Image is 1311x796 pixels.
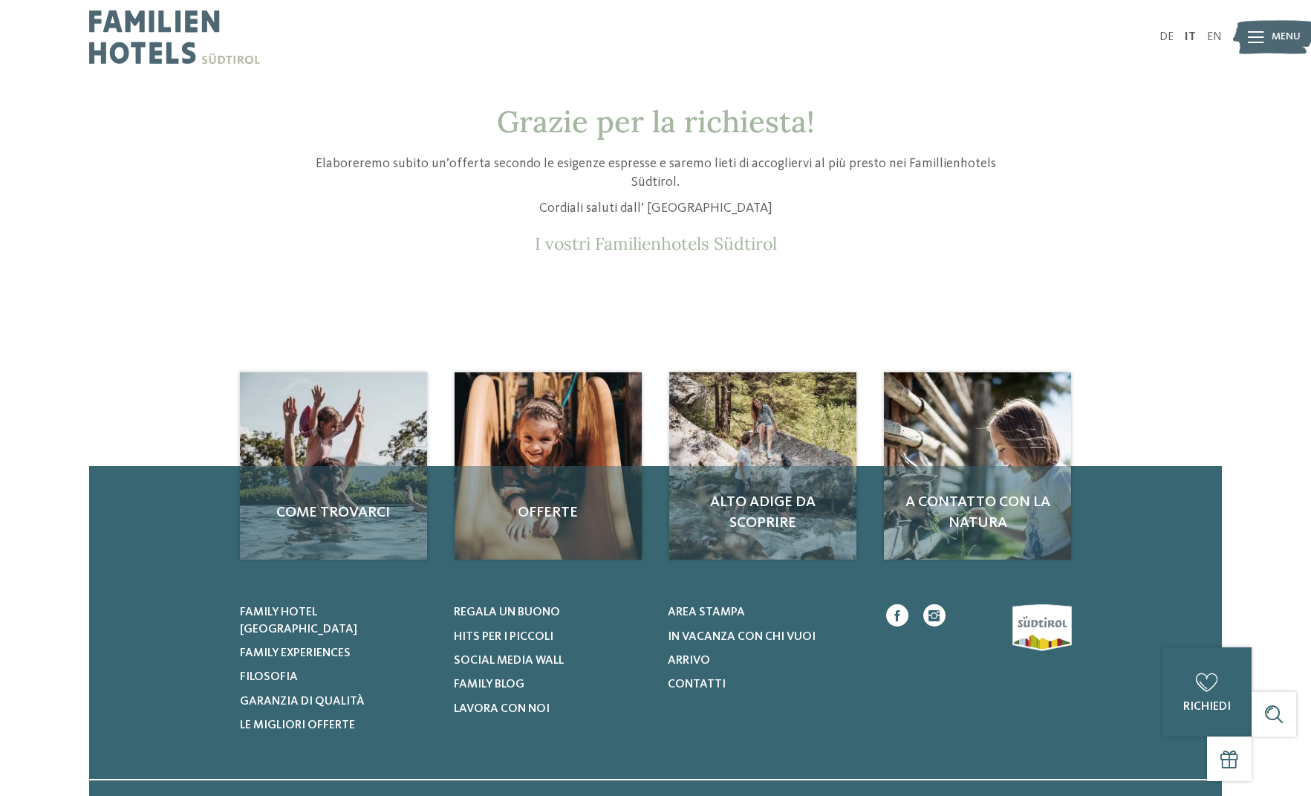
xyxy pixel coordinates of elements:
[669,372,856,560] a: Richiesta Alto Adige da scoprire
[240,604,435,638] a: Family hotel [GEOGRAPHIC_DATA]
[454,606,560,618] span: Regala un buono
[1183,701,1231,713] span: richiedi
[1159,31,1174,43] a: DE
[454,631,553,643] span: Hits per i piccoli
[668,679,726,690] span: Contatti
[1185,31,1196,43] a: IT
[303,233,1009,254] p: I vostri Familienhotels Südtirol
[884,372,1071,560] img: Richiesta
[303,155,1009,192] p: Elaboreremo subito un’offerta secondo le esigenze espresse e saremo lieti di accogliervi al più p...
[255,502,412,523] span: Come trovarci
[240,693,435,710] a: Garanzia di qualità
[668,631,816,643] span: In vacanza con chi vuoi
[454,701,649,717] a: Lavora con noi
[455,372,642,560] img: Richiesta
[303,199,1009,218] p: Cordiali saluti dall’ [GEOGRAPHIC_DATA]
[1162,647,1252,737] a: richiedi
[454,655,564,667] span: Social Media Wall
[240,669,435,685] a: Filosofia
[668,604,863,621] a: Area stampa
[240,647,351,659] span: Family experiences
[240,717,435,734] a: Le migliori offerte
[884,372,1071,560] a: Richiesta A contatto con la natura
[454,653,649,669] a: Social Media Wall
[240,696,365,708] span: Garanzia di qualità
[240,671,298,683] span: Filosofia
[669,372,856,560] img: Richiesta
[454,629,649,645] a: Hits per i piccoli
[454,676,649,693] a: Family Blog
[240,645,435,661] a: Family experiences
[668,629,863,645] a: In vacanza con chi vuoi
[240,719,355,731] span: Le migliori offerte
[668,655,710,667] span: Arrivo
[668,606,745,618] span: Area stampa
[469,502,627,523] span: Offerte
[240,372,427,560] img: Richiesta
[240,372,427,560] a: Richiesta Come trovarci
[668,676,863,693] a: Contatti
[455,372,642,560] a: Richiesta Offerte
[497,103,815,140] span: Grazie per la richiesta!
[240,606,357,635] span: Family hotel [GEOGRAPHIC_DATA]
[684,492,842,534] span: Alto Adige da scoprire
[899,492,1056,534] span: A contatto con la natura
[454,703,550,715] span: Lavora con noi
[1272,30,1301,45] span: Menu
[668,653,863,669] a: Arrivo
[454,679,524,690] span: Family Blog
[454,604,649,621] a: Regala un buono
[1207,31,1222,43] a: EN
